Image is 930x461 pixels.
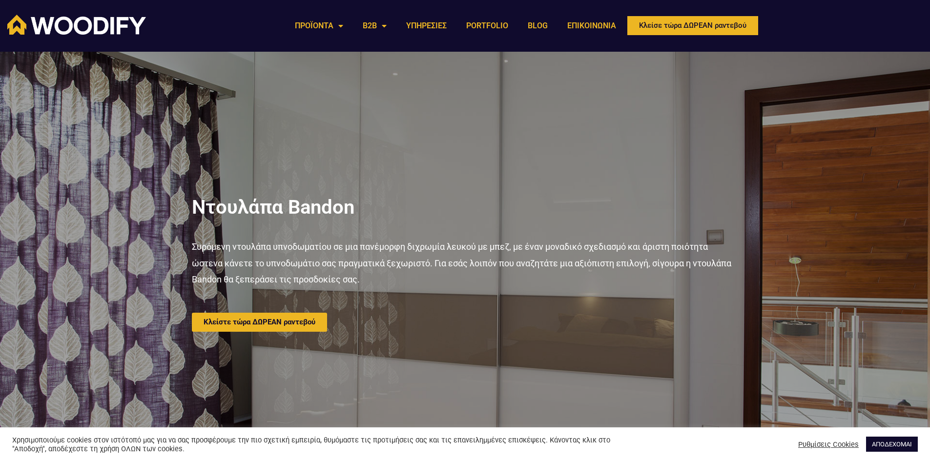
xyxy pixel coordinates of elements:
p: Συρόμενη ντουλάπα υπνοδωματίου σε μια πανέμορφη διχρωμία λευκού με μπεζ, με έναν μοναδικό σχεδιασ... [192,239,739,287]
a: ΑΠΟΔΕΧΟΜΑΙ [866,437,918,452]
img: Woodify [7,15,146,35]
a: ΕΠΙΚΟΙΝΩΝΙΑ [558,15,626,37]
h1: Ντουλάπα Bandon [192,196,739,219]
a: ΠΡΟΪΟΝΤΑ [285,15,353,37]
a: ΥΠΗΡΕΣΙΕΣ [396,15,456,37]
a: B2B [353,15,396,37]
span: Κλείστε τώρα ΔΩΡΕΑΝ ραντεβού [204,319,315,326]
a: PORTFOLIO [456,15,518,37]
a: BLOG [518,15,558,37]
a: Κλείσε τώρα ΔΩΡΕΑΝ ραντεβού [626,15,760,37]
span: Κλείσε τώρα ΔΩΡΕΑΝ ραντεβού [639,22,746,29]
a: Κλείστε τώρα ΔΩΡΕΑΝ ραντεβού [192,313,327,332]
nav: Menu [285,15,626,37]
a: Ρυθμίσεις Cookies [798,440,859,449]
div: Χρησιμοποιούμε cookies στον ιστότοπό μας για να σας προσφέρουμε την πιο σχετική εμπειρία, θυμόμασ... [12,436,646,453]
